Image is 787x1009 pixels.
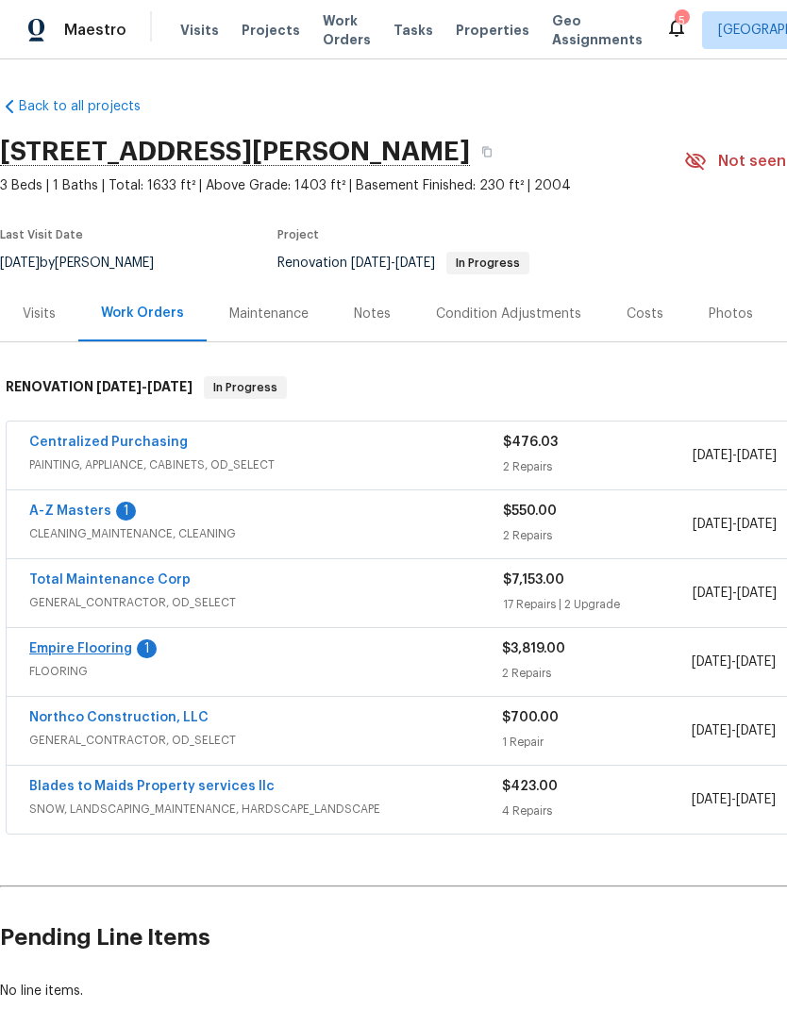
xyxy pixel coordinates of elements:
span: [DATE] [693,587,732,600]
span: $7,153.00 [503,573,564,587]
div: 1 [137,639,157,658]
span: [DATE] [692,655,731,669]
span: Properties [456,21,529,40]
span: Visits [180,21,219,40]
div: Notes [354,305,391,323]
span: - [693,515,777,534]
span: - [692,721,776,740]
span: [DATE] [693,449,732,462]
span: Geo Assignments [552,11,643,49]
a: A-Z Masters [29,504,111,518]
div: 1 [116,502,136,521]
span: Project [277,229,319,240]
div: 17 Repairs | 2 Upgrade [503,595,693,614]
h6: RENOVATION [6,376,193,399]
span: GENERAL_CONTRACTOR, OD_SELECT [29,593,503,612]
span: - [693,584,777,603]
a: Northco Construction, LLC [29,711,209,724]
span: [DATE] [395,256,435,270]
div: 2 Repairs [502,664,691,683]
span: [DATE] [693,518,732,531]
div: Maintenance [229,305,309,323]
span: Renovation [277,256,529,270]
span: [DATE] [736,724,776,737]
span: [DATE] [736,793,776,806]
a: Blades to Maids Property services llc [29,780,275,793]
span: $700.00 [502,711,559,724]
div: Visits [23,305,56,323]
span: Projects [242,21,300,40]
div: 5 [675,11,688,30]
span: - [692,653,776,671]
span: $423.00 [502,780,558,793]
span: SNOW, LANDSCAPING_MAINTENANCE, HARDSCAPE_LANDSCAPE [29,800,502,819]
span: [DATE] [736,655,776,669]
span: [DATE] [737,449,777,462]
span: [DATE] [737,518,777,531]
span: - [96,380,193,393]
span: In Progress [448,257,527,269]
div: 4 Repairs [502,802,691,820]
div: 1 Repair [502,733,691,752]
span: - [692,790,776,809]
div: Condition Adjustments [436,305,581,323]
span: [DATE] [351,256,391,270]
span: [DATE] [737,587,777,600]
div: Photos [709,305,753,323]
div: 2 Repairs [503,526,693,545]
span: PAINTING, APPLIANCE, CABINETS, OD_SELECT [29,455,503,474]
span: FLOORING [29,662,502,681]
span: In Progress [206,378,285,397]
span: [DATE] [692,724,731,737]
span: CLEANING_MAINTENANCE, CLEANING [29,524,503,543]
span: [DATE] [692,793,731,806]
a: Centralized Purchasing [29,436,188,449]
div: Work Orders [101,304,184,323]
span: Tasks [393,24,433,37]
span: - [351,256,435,270]
span: Work Orders [323,11,371,49]
span: [DATE] [147,380,193,393]
button: Copy Address [470,135,504,169]
a: Empire Flooring [29,642,132,655]
span: - [693,446,777,465]
span: Maestro [64,21,126,40]
span: $3,819.00 [502,642,565,655]
span: [DATE] [96,380,142,393]
div: 2 Repairs [503,457,693,476]
a: Total Maintenance Corp [29,573,191,587]
span: GENERAL_CONTRACTOR, OD_SELECT [29,731,502,750]
div: Costs [627,305,663,323]
span: $550.00 [503,504,557,518]
span: $476.03 [503,436,558,449]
